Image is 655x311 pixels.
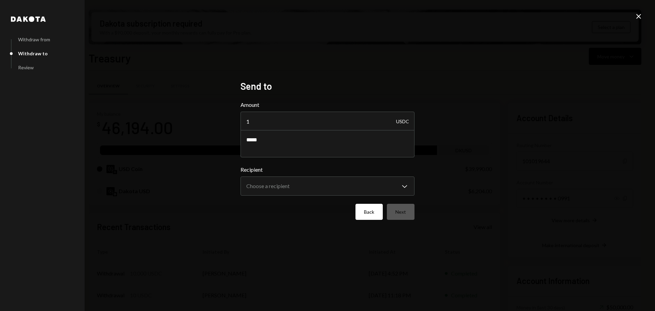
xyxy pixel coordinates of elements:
input: Enter amount [241,112,414,131]
h2: Send to [241,80,414,93]
div: Review [18,65,34,70]
label: Amount [241,101,414,109]
div: USDC [396,112,409,131]
div: Withdraw to [18,51,48,56]
button: Recipient [241,176,414,196]
label: Recipient [241,166,414,174]
button: Back [355,204,383,220]
div: Withdraw from [18,37,50,42]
